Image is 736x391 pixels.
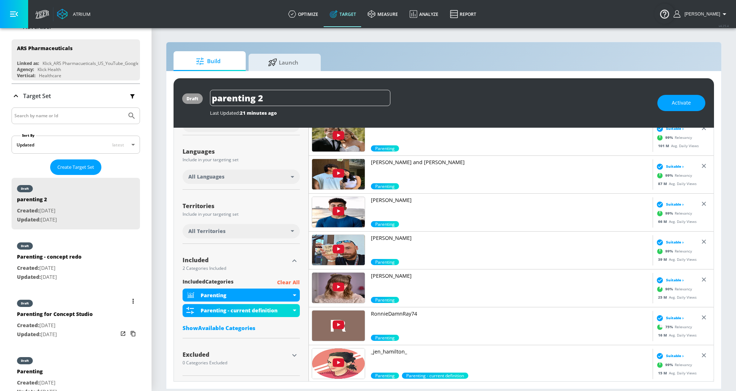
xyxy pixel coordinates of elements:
div: Suitable › [654,201,684,208]
span: Launch [256,54,311,71]
p: _jen_hamilton_ [371,348,650,355]
div: Healthcare [39,73,61,79]
img: UUC1oaRFc9jkPevIOHf2qbpw [312,121,365,151]
span: Created: [17,379,39,386]
span: 39 M [658,257,669,262]
div: Target Set [12,84,140,108]
a: [PERSON_NAME] [371,197,650,221]
div: Suitable › [654,352,684,360]
img: UUPk2s5c4R_d-EUUNvFFODoA [312,197,365,227]
a: Report [444,1,482,27]
a: measure [362,1,404,27]
div: Suitable › [654,277,684,284]
a: optimize [282,1,324,27]
div: All Territories [183,224,300,238]
div: 99.0% [371,183,399,189]
div: Parenting for Concept Studio [17,311,93,321]
a: Atrium [57,9,91,19]
span: Suitable › [666,353,684,359]
div: draft [21,244,29,248]
span: Suitable › [666,277,684,283]
button: [PERSON_NAME] [674,10,729,18]
p: Clear All [277,278,300,287]
span: Created: [17,322,39,329]
a: [PERSON_NAME] [371,272,650,297]
div: Linked as: [17,60,39,66]
span: 25 M [658,295,669,300]
span: Activate [672,98,691,107]
span: Parenting [371,183,399,189]
div: Relevancy [654,360,692,370]
div: Suitable › [654,163,684,170]
span: Parenting [371,259,399,265]
p: [DATE] [17,206,57,215]
span: 15 M [658,370,669,375]
div: Klick Health [38,66,61,73]
span: Created: [17,264,39,271]
div: 99.0% [371,373,399,379]
img: UU2vTnk_9S4FMbdvjLrqBYJw [312,235,365,265]
div: Relevancy [654,170,692,181]
div: Agency: [17,66,34,73]
div: ShowAvailable Categories [183,324,300,331]
div: Relevancy [654,322,692,333]
div: Parenting - concept redo [17,253,82,264]
div: parenting 2 [17,196,57,206]
span: All Territories [188,228,225,235]
div: ARS Pharmaceuticals [17,45,73,52]
div: Klick_ARS Pharmacueticals_US_YouTube_GoogleAds [43,60,147,66]
div: draftParenting for Concept StudioCreated:[DATE]Updated:[DATE] [12,293,140,344]
p: [DATE] [17,378,57,387]
div: Avg. Daily Views [654,295,697,300]
div: draft [21,302,29,305]
div: Vertical: [17,73,35,79]
div: ARS PharmaceuticalsLinked as:Klick_ARS Pharmacueticals_US_YouTube_GoogleAdsAgency:Klick HealthVer... [12,39,140,80]
div: Relevancy [654,246,692,257]
img: UUL-VsU9SoE-Ip0w5zp-fLPw [312,348,365,379]
div: 75.0% [371,335,399,341]
p: [DATE] [17,264,82,273]
button: Activate [657,95,705,111]
div: Relevancy [654,284,692,295]
button: Copy Targeting Set Link [128,329,138,339]
span: 90 % [665,286,675,292]
div: Suitable › [654,239,684,246]
div: 65.0% [402,373,468,379]
div: draftParenting - concept redoCreated:[DATE]Updated:[DATE] [12,235,140,287]
a: [PERSON_NAME] [371,234,650,259]
div: Atrium [70,11,91,17]
a: [PERSON_NAME] and [PERSON_NAME] [371,159,650,183]
div: Suitable › [654,125,684,132]
span: Parenting [371,335,399,341]
span: All Languages [188,173,224,180]
div: Suitable › [654,315,684,322]
p: RonnieDamnRay74 [371,310,650,317]
input: Search by name or Id [14,111,124,120]
p: [DATE] [17,215,57,224]
div: Last Updated: [210,110,650,116]
div: Parenting [17,368,57,378]
p: [PERSON_NAME] and [PERSON_NAME] [371,159,650,166]
span: included Categories [183,278,233,287]
div: 99.0% [371,259,399,265]
div: Languages [183,149,300,154]
p: [PERSON_NAME] [371,272,650,280]
span: latest [112,142,124,148]
span: v 4.25.4 [719,24,729,28]
div: draft [187,96,198,102]
div: Include in your targeting set [183,212,300,216]
p: Target Set [23,92,51,100]
div: Parenting [201,292,291,299]
img: UUlF_9XtlVTYnli0ztzW8Srg [312,311,365,341]
span: Suitable › [666,164,684,169]
span: 99 % [665,362,675,368]
span: 16 M [658,333,669,338]
button: Open in new window [118,329,128,339]
span: 75 % [665,324,675,330]
a: Target [324,1,362,27]
div: Included [183,257,289,263]
div: Avg. Daily Views [654,333,697,338]
div: draftparenting 2Created:[DATE]Updated:[DATE] [12,178,140,229]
